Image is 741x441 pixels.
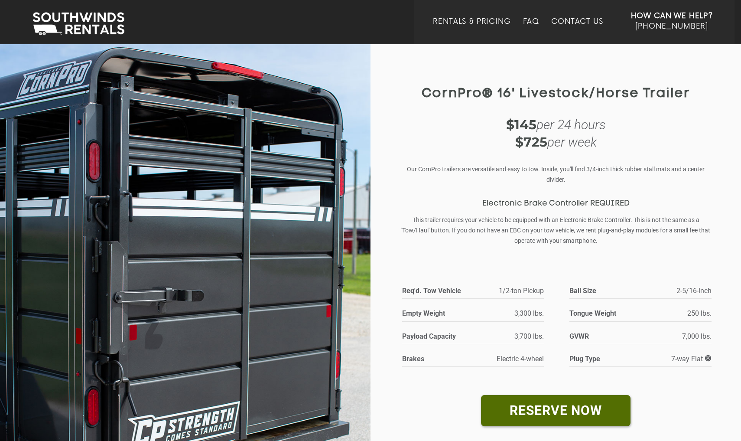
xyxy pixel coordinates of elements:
span: [PHONE_NUMBER] [635,22,708,31]
p: This trailer requires your vehicle to be equipped with an Electronic Brake Controller. This is no... [401,215,711,246]
a: Rentals & Pricing [433,17,510,44]
strong: Empty Weight [402,307,469,319]
img: Southwinds Rentals Logo [28,10,129,37]
span: Electric 4-wheel [497,355,544,363]
span: 7-way Flat [671,355,712,363]
strong: Tongue Weight [569,307,636,319]
strong: $725 [515,134,547,150]
strong: Payload Capacity [402,330,469,342]
span: 3,300 lbs. [514,309,544,317]
strong: How Can We Help? [631,12,713,20]
h1: CornPro® 16' Livestock/Horse Trailer [401,87,711,101]
a: Contact Us [551,17,603,44]
strong: Ball Size [569,285,650,297]
strong: $145 [506,117,536,133]
p: Our CornPro trailers are versatile and easy to tow. Inside, you'll find 3/4-inch thick rubber sta... [401,164,711,185]
h3: Electronic Brake Controller REQUIRED [401,199,711,208]
span: 2-5/16-inch [676,287,712,295]
span: 3,700 lbs. [514,332,544,340]
span: 1/2-ton Pickup [499,287,544,295]
a: FAQ [523,17,539,44]
strong: Plug Type [569,353,636,365]
span: 7,000 lbs. [682,332,712,340]
strong: GVWR [569,330,636,342]
a: How Can We Help? [PHONE_NUMBER] [631,11,713,38]
a: RESERVE NOW [481,395,630,426]
strong: Req'd. Tow Vehicle [402,285,483,297]
div: per 24 hours per week [401,116,711,151]
strong: Brakes [402,353,469,365]
span: 250 lbs. [687,309,712,317]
